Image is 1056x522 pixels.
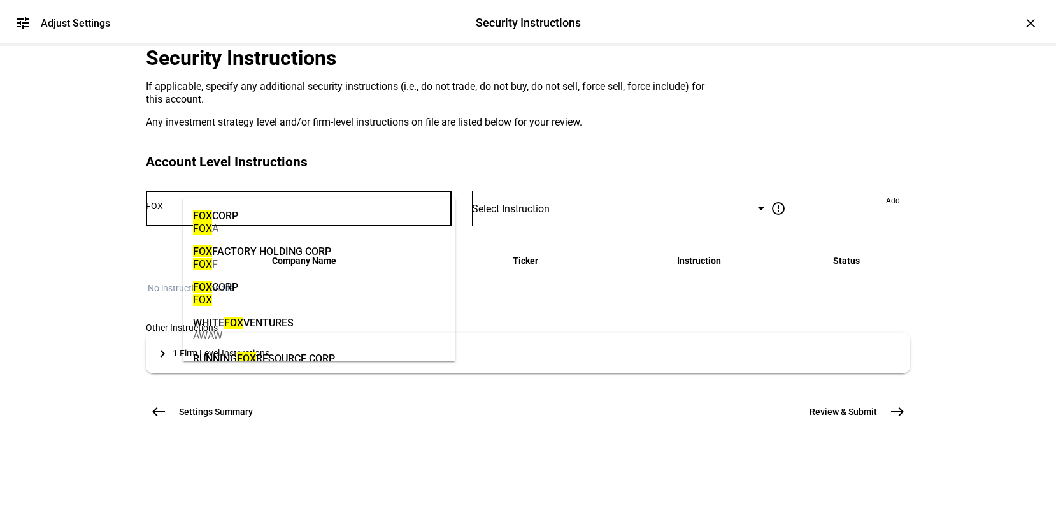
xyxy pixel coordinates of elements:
[179,405,253,418] span: Settings Summary
[810,405,877,418] span: Review & Submit
[146,116,719,129] div: Any investment strategy level and/or firm-level instructions on file are listed below for your re...
[890,404,905,419] mat-icon: east
[193,294,212,306] mark: FOX
[193,222,238,235] div: A
[146,333,910,373] mat-expansion-panel-header: 1 Firm Level Instructions
[193,210,212,222] mark: FOX
[146,80,719,106] div: If applicable, specify any additional security instructions (i.e., do not trade, do not buy, do n...
[237,352,256,365] mark: FOX
[146,154,910,170] div: Account Level Instructions
[193,258,212,270] mark: FOX
[193,245,212,257] mark: FOX
[173,348,269,358] div: 1 Firm Level Instructions
[677,256,721,266] span: Instruction
[771,201,786,216] mat-icon: error_outline
[193,330,294,342] div: AWAW
[193,208,238,223] div: CORP
[15,15,31,31] mat-icon: tune
[151,404,166,419] mat-icon: west
[472,203,550,215] span: Select Instruction
[193,281,212,293] mark: FOX
[148,283,234,293] span: No instructions on file
[193,222,212,235] mark: FOX
[794,399,910,424] button: Review & Submit
[193,280,238,294] div: CORP
[146,323,910,333] div: Other Instructions
[1020,13,1041,33] div: ×
[193,258,331,270] div: F
[155,346,170,361] mat-icon: keyboard_arrow_right
[476,15,581,31] div: Security Instructions
[146,201,452,211] input: Number
[41,17,110,29] div: Adjust Settings
[146,46,719,70] div: Security Instructions
[193,315,294,330] div: WHITE VENTURES
[193,351,335,366] div: RUNNING RESOURCE CORP
[833,256,860,266] span: Status
[224,317,243,329] mark: FOX
[193,244,331,259] div: FACTORY HOLDING CORP
[513,256,538,266] span: Ticker
[146,399,268,424] button: Settings Summary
